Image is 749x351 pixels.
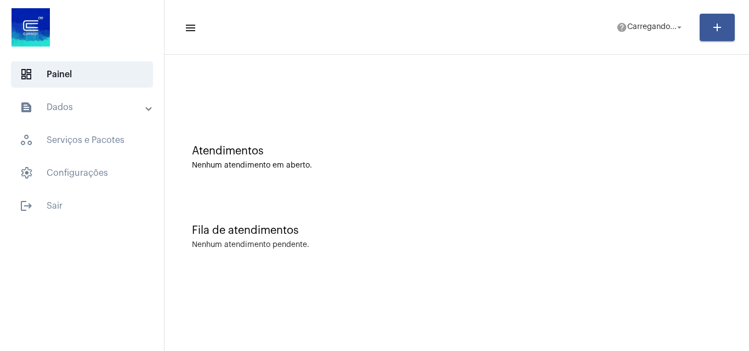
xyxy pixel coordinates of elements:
mat-icon: arrow_drop_down [674,22,684,32]
span: sidenav icon [20,166,33,180]
div: Nenhum atendimento pendente. [192,241,309,249]
mat-icon: sidenav icon [20,101,33,114]
mat-icon: sidenav icon [184,21,195,34]
span: sidenav icon [20,68,33,81]
button: Carregando... [610,16,691,38]
div: Fila de atendimentos [192,225,722,237]
span: sidenav icon [20,134,33,147]
div: Nenhum atendimento em aberto. [192,162,722,170]
div: Atendimentos [192,145,722,157]
mat-icon: help [616,22,627,33]
span: Carregando... [627,24,677,31]
span: Configurações [11,160,153,186]
span: Sair [11,193,153,219]
mat-panel-title: Dados [20,101,146,114]
mat-icon: add [711,21,724,34]
span: Serviços e Pacotes [11,127,153,153]
img: d4669ae0-8c07-2337-4f67-34b0df7f5ae4.jpeg [9,5,53,49]
mat-icon: sidenav icon [20,199,33,212]
span: Painel [11,61,153,88]
mat-expansion-panel-header: sidenav iconDados [7,94,164,120]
